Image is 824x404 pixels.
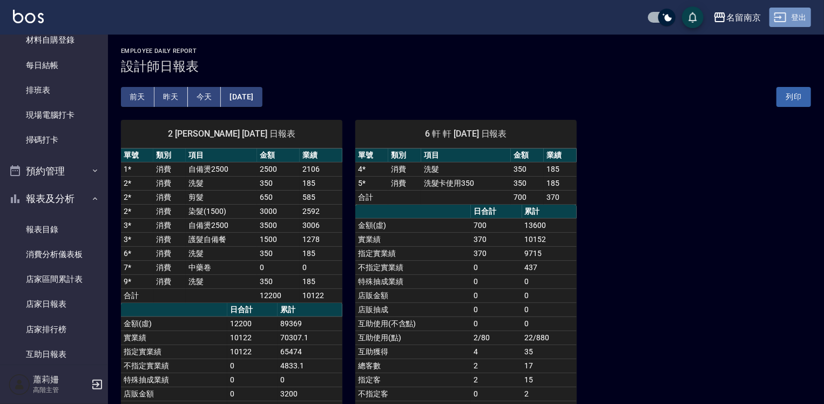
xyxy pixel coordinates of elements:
table: a dense table [121,149,342,303]
td: 0 [522,302,577,317]
td: 消費 [388,162,421,176]
td: 370 [544,190,577,204]
td: 70307.1 [278,331,342,345]
a: 報表目錄 [4,217,104,242]
td: 0 [471,274,522,288]
table: a dense table [355,149,577,205]
td: 合計 [121,288,153,302]
button: 報表及分析 [4,185,104,213]
th: 累計 [522,205,577,219]
td: 消費 [153,204,186,218]
td: 2 [471,359,522,373]
td: 12200 [227,317,278,331]
td: 185 [300,274,342,288]
td: 370 [471,232,522,246]
button: 前天 [121,87,154,107]
p: 高階主管 [33,385,88,395]
td: 店販金額 [121,387,227,401]
td: 350 [257,246,300,260]
td: 0 [227,387,278,401]
th: 累計 [278,303,342,317]
td: 89369 [278,317,342,331]
td: 0 [257,260,300,274]
td: 350 [257,176,300,190]
th: 項目 [186,149,257,163]
td: 金額(虛) [355,218,471,232]
td: 消費 [153,190,186,204]
td: 消費 [153,176,186,190]
td: 洗髮 [186,274,257,288]
td: 0 [471,302,522,317]
a: 掃碼打卡 [4,127,104,152]
img: Logo [13,10,44,23]
td: 互助使用(不含點) [355,317,471,331]
td: 2/80 [471,331,522,345]
td: 3200 [278,387,342,401]
td: 12200 [257,288,300,302]
button: 昨天 [154,87,188,107]
td: 350 [511,176,544,190]
button: 列印 [776,87,811,107]
th: 單號 [121,149,153,163]
td: 13600 [522,218,577,232]
td: 10122 [227,331,278,345]
td: 互助使用(點) [355,331,471,345]
td: 0 [522,288,577,302]
th: 業績 [544,149,577,163]
td: 染髮(1500) [186,204,257,218]
td: 3000 [257,204,300,218]
th: 類別 [388,149,421,163]
td: 中藥卷 [186,260,257,274]
td: 特殊抽成業績 [355,274,471,288]
button: 今天 [188,87,221,107]
td: 2 [471,373,522,387]
td: 消費 [153,232,186,246]
td: 消費 [153,246,186,260]
th: 日合計 [471,205,522,219]
td: 總客數 [355,359,471,373]
td: 370 [471,246,522,260]
td: 洗髮卡使用350 [421,176,511,190]
td: 2106 [300,162,342,176]
td: 0 [278,373,342,387]
td: 消費 [153,162,186,176]
h5: 蕭莉姍 [33,374,88,385]
td: 0 [522,317,577,331]
a: 材料自購登錄 [4,28,104,52]
td: 消費 [153,260,186,274]
td: 0 [522,274,577,288]
button: [DATE] [221,87,262,107]
td: 自備燙2500 [186,162,257,176]
a: 排班表 [4,78,104,103]
td: 700 [471,218,522,232]
td: 17 [522,359,577,373]
td: 185 [544,162,577,176]
td: 實業績 [355,232,471,246]
button: save [682,6,704,28]
td: 700 [511,190,544,204]
td: 消費 [388,176,421,190]
td: 實業績 [121,331,227,345]
td: 0 [471,260,522,274]
td: 不指定實業績 [355,260,471,274]
td: 互助獲得 [355,345,471,359]
td: 洗髮 [186,246,257,260]
span: 6 軒 軒 [DATE] 日報表 [368,129,564,139]
td: 2500 [257,162,300,176]
td: 剪髮 [186,190,257,204]
td: 店販抽成 [355,302,471,317]
span: 2 [PERSON_NAME] [DATE] 日報表 [134,129,329,139]
td: 0 [471,387,522,401]
h3: 設計師日報表 [121,59,811,74]
td: 185 [300,246,342,260]
th: 金額 [511,149,544,163]
td: 0 [227,373,278,387]
td: 15 [522,373,577,387]
a: 現場電腦打卡 [4,103,104,127]
td: 3500 [257,218,300,232]
td: 650 [257,190,300,204]
td: 不指定實業績 [121,359,227,373]
td: 指定實業績 [121,345,227,359]
th: 項目 [421,149,511,163]
div: 名留南京 [726,11,761,24]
